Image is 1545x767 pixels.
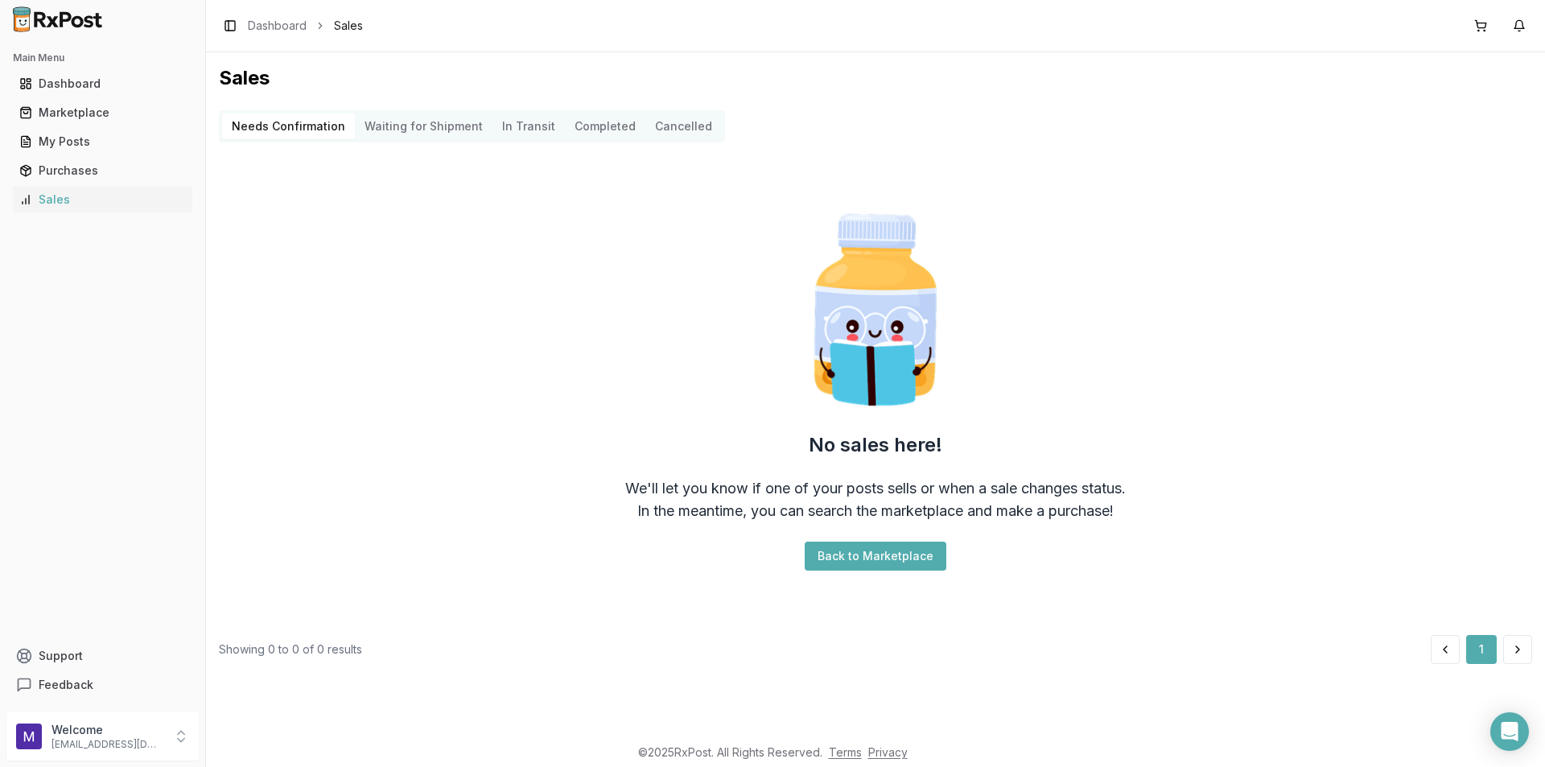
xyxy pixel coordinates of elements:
[6,158,199,184] button: Purchases
[829,745,862,759] a: Terms
[637,500,1114,522] div: In the meantime, you can search the marketplace and make a purchase!
[355,113,492,139] button: Waiting for Shipment
[492,113,565,139] button: In Transit
[219,641,362,658] div: Showing 0 to 0 of 0 results
[248,18,307,34] a: Dashboard
[13,52,192,64] h2: Main Menu
[19,105,186,121] div: Marketplace
[51,722,163,738] p: Welcome
[13,69,192,98] a: Dashboard
[6,129,199,155] button: My Posts
[1466,635,1497,664] button: 1
[13,127,192,156] a: My Posts
[19,76,186,92] div: Dashboard
[13,98,192,127] a: Marketplace
[805,542,946,571] button: Back to Marketplace
[19,134,186,150] div: My Posts
[6,100,199,126] button: Marketplace
[565,113,645,139] button: Completed
[6,71,199,97] button: Dashboard
[219,65,1532,91] h1: Sales
[6,6,109,32] img: RxPost Logo
[222,113,355,139] button: Needs Confirmation
[809,432,942,458] h2: No sales here!
[13,156,192,185] a: Purchases
[6,641,199,670] button: Support
[13,185,192,214] a: Sales
[625,477,1126,500] div: We'll let you know if one of your posts sells or when a sale changes status.
[772,207,978,413] img: Smart Pill Bottle
[6,187,199,212] button: Sales
[1490,712,1529,751] div: Open Intercom Messenger
[248,18,363,34] nav: breadcrumb
[645,113,722,139] button: Cancelled
[51,738,163,751] p: [EMAIL_ADDRESS][DOMAIN_NAME]
[334,18,363,34] span: Sales
[6,670,199,699] button: Feedback
[19,163,186,179] div: Purchases
[19,192,186,208] div: Sales
[16,724,42,749] img: User avatar
[39,677,93,693] span: Feedback
[868,745,908,759] a: Privacy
